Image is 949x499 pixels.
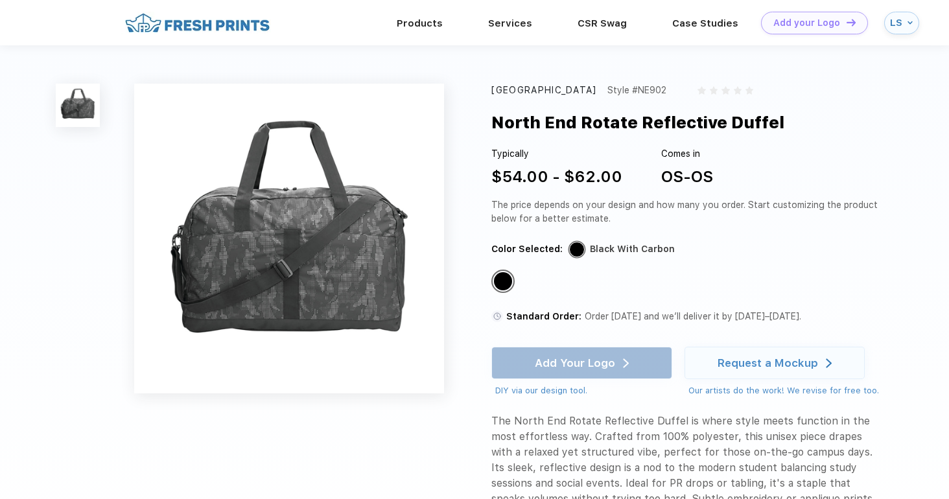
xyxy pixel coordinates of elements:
[661,165,713,189] div: OS-OS
[773,17,840,29] div: Add your Logo
[491,110,784,135] div: North End Rotate Reflective Duffel
[491,198,880,226] div: The price depends on your design and how many you order. Start customizing the product below for ...
[826,358,832,368] img: white arrow
[495,384,672,397] div: DIY via our design tool.
[661,147,713,161] div: Comes in
[745,86,753,94] img: gray_star.svg
[847,19,856,26] img: DT
[491,165,622,189] div: $54.00 - $62.00
[56,84,99,127] img: func=resize&h=100
[494,272,512,290] div: Black with Carbon
[718,356,818,369] div: Request a Mockup
[710,86,718,94] img: gray_star.svg
[121,12,274,34] img: fo%20logo%202.webp
[607,84,666,97] div: Style #NE902
[590,242,675,256] div: Black With Carbon
[697,86,705,94] img: gray_star.svg
[397,17,443,29] a: Products
[585,311,801,321] span: Order [DATE] and we’ll deliver it by [DATE]–[DATE].
[890,17,904,29] div: LS
[506,311,581,321] span: Standard Order:
[688,384,879,397] div: Our artists do the work! We revise for free too.
[134,84,444,393] img: func=resize&h=640
[491,310,503,322] img: standard order
[491,147,622,161] div: Typically
[491,84,596,97] div: [GEOGRAPHIC_DATA]
[734,86,742,94] img: gray_star.svg
[491,242,563,256] div: Color Selected:
[908,20,913,25] img: arrow_down_blue.svg
[721,86,729,94] img: gray_star.svg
